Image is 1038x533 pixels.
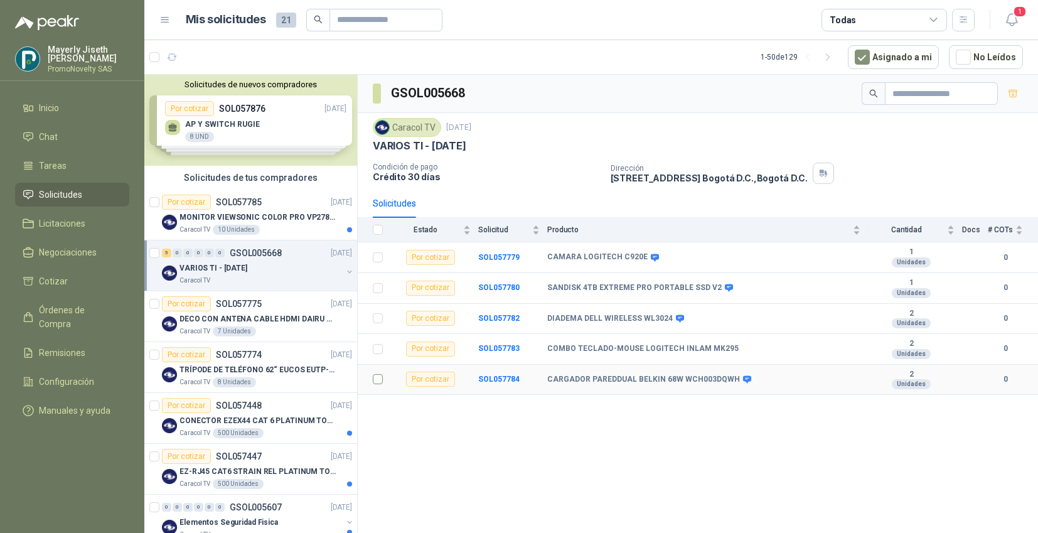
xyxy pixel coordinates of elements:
[314,15,323,24] span: search
[149,80,352,89] button: Solicitudes de nuevos compradores
[173,503,182,512] div: 0
[478,375,520,384] b: SOL057784
[988,282,1023,294] b: 0
[205,503,214,512] div: 0
[216,350,262,359] p: SOL057774
[406,281,455,296] div: Por cotizar
[186,11,266,29] h1: Mis solicitudes
[39,130,58,144] span: Chat
[390,218,478,242] th: Estado
[162,398,211,413] div: Por cotizar
[215,503,225,512] div: 0
[830,13,856,27] div: Todas
[373,171,601,182] p: Crédito 30 días
[868,247,955,257] b: 1
[194,503,203,512] div: 0
[179,326,210,336] p: Caracol TV
[179,212,336,223] p: MONITOR VIEWSONIC COLOR PRO VP2786-4K
[892,318,931,328] div: Unidades
[892,349,931,359] div: Unidades
[15,341,129,365] a: Remisiones
[547,225,850,234] span: Producto
[547,344,739,354] b: COMBO TECLADO-MOUSE LOGITECH INLAM MK295
[406,342,455,357] div: Por cotizar
[48,45,129,63] p: Mayerly Jiseth [PERSON_NAME]
[892,257,931,267] div: Unidades
[179,364,336,376] p: TRÍPODE DE TELÉFONO 62“ EUCOS EUTP-010
[144,393,357,444] a: Por cotizarSOL057448[DATE] Company LogoCONECTOR EZEX44 CAT 6 PLATINUM TOOLSCaracol TV500 Unidades
[162,245,355,286] a: 5 0 0 0 0 0 GSOL005668[DATE] Company LogoVARIOS TI - [DATE]Caracol TV
[547,314,673,324] b: DIADEMA DELL WIRELESS WL3024
[162,469,177,484] img: Company Logo
[478,253,520,262] b: SOL057779
[16,47,40,71] img: Company Logo
[390,225,461,234] span: Estado
[179,479,210,489] p: Caracol TV
[162,296,211,311] div: Por cotizar
[276,13,296,28] span: 21
[868,278,955,288] b: 1
[179,313,336,325] p: DECO CON ANTENA CABLE HDMI DAIRU DR90014
[892,288,931,298] div: Unidades
[331,502,352,514] p: [DATE]
[144,75,357,166] div: Solicitudes de nuevos compradoresPor cotizarSOL057876[DATE] AP Y SWITCH RUGIE8 UNDPor cotizarSOL0...
[988,374,1023,385] b: 0
[547,218,868,242] th: Producto
[15,15,79,30] img: Logo peakr
[183,503,193,512] div: 0
[144,342,357,393] a: Por cotizarSOL057774[DATE] Company LogoTRÍPODE DE TELÉFONO 62“ EUCOS EUTP-010Caracol TV8 Unidades
[988,343,1023,355] b: 0
[547,375,740,385] b: CARGADOR PAREDDUAL BELKIN 68W WCH003DQWH
[988,218,1038,242] th: # COTs
[215,249,225,257] div: 0
[611,173,808,183] p: [STREET_ADDRESS] Bogotá D.C. , Bogotá D.C.
[162,316,177,331] img: Company Logo
[375,121,389,134] img: Company Logo
[1000,9,1023,31] button: 1
[988,252,1023,264] b: 0
[144,291,357,342] a: Por cotizarSOL057775[DATE] Company LogoDECO CON ANTENA CABLE HDMI DAIRU DR90014Caracol TV7 Unidades
[547,252,648,262] b: CAMARA LOGITECH C920E
[179,276,210,286] p: Caracol TV
[162,266,177,281] img: Company Logo
[478,283,520,292] a: SOL057780
[547,283,722,293] b: SANDISK 4TB EXTREME PRO PORTABLE SSD V2
[216,452,262,461] p: SOL057447
[868,370,955,380] b: 2
[162,418,177,433] img: Company Logo
[213,428,264,438] div: 500 Unidades
[15,154,129,178] a: Tareas
[213,377,256,387] div: 8 Unidades
[39,274,68,288] span: Cotizar
[406,372,455,387] div: Por cotizar
[331,298,352,310] p: [DATE]
[15,183,129,207] a: Solicitudes
[213,326,256,336] div: 7 Unidades
[179,428,210,438] p: Caracol TV
[373,118,441,137] div: Caracol TV
[179,517,278,529] p: Elementos Seguridad Fisica
[478,225,530,234] span: Solicitud
[869,89,878,98] span: search
[478,314,520,323] a: SOL057782
[230,249,282,257] p: GSOL005668
[162,503,171,512] div: 0
[39,303,117,331] span: Órdenes de Compra
[162,347,211,362] div: Por cotizar
[868,339,955,349] b: 2
[162,195,211,210] div: Por cotizar
[144,190,357,240] a: Por cotizarSOL057785[DATE] Company LogoMONITOR VIEWSONIC COLOR PRO VP2786-4KCaracol TV10 Unidades
[179,415,336,427] p: CONECTOR EZEX44 CAT 6 PLATINUM TOOLS
[162,449,211,464] div: Por cotizar
[213,479,264,489] div: 500 Unidades
[39,375,94,389] span: Configuración
[478,344,520,353] a: SOL057783
[331,400,352,412] p: [DATE]
[216,299,262,308] p: SOL057775
[230,503,282,512] p: GSOL005607
[173,249,182,257] div: 0
[406,250,455,265] div: Por cotizar
[868,309,955,319] b: 2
